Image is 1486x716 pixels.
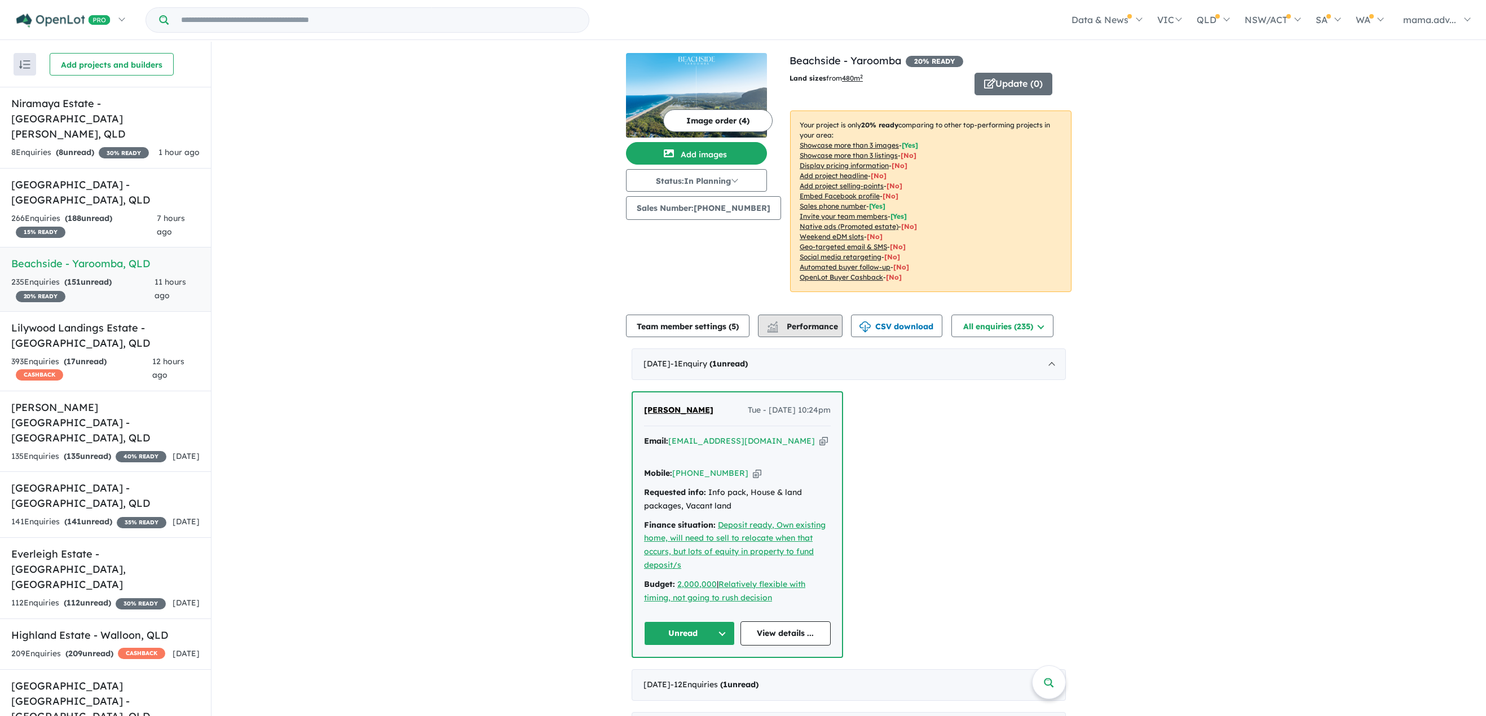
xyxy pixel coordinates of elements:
span: 135 [67,451,80,461]
strong: ( unread) [64,516,112,527]
u: Social media retargeting [800,253,881,261]
u: Weekend eDM slots [800,232,864,241]
u: Invite your team members [800,212,888,220]
a: [PERSON_NAME] [644,404,713,417]
span: 151 [67,277,81,287]
div: | [644,578,831,605]
span: [ Yes ] [902,141,918,149]
h5: [PERSON_NAME][GEOGRAPHIC_DATA] - [GEOGRAPHIC_DATA] , QLD [11,400,200,445]
strong: ( unread) [720,679,759,690]
span: 1 [723,679,727,690]
span: [No] [867,232,883,241]
img: Openlot PRO Logo White [16,14,111,28]
button: Image order (4) [663,109,773,132]
p: from [790,73,966,84]
span: 35 % READY [117,517,166,528]
a: Relatively flexible with timing, not going to rush decision [644,579,805,603]
div: Info pack, House & land packages, Vacant land [644,486,831,513]
span: 7 hours ago [157,213,185,237]
span: [DATE] [173,648,200,658]
div: 266 Enquir ies [11,212,157,239]
u: 480 m [842,74,863,82]
u: Geo-targeted email & SMS [800,242,887,251]
span: [No] [886,273,902,281]
span: 20 % READY [16,291,65,302]
span: 1 [712,359,717,369]
span: 188 [68,213,81,223]
u: Showcase more than 3 images [800,141,899,149]
button: Add images [626,142,767,165]
strong: ( unread) [56,147,94,157]
img: bar-chart.svg [767,325,778,332]
div: 209 Enquir ies [11,647,165,661]
button: Add projects and builders [50,53,174,76]
u: Sales phone number [800,202,866,210]
u: Add project selling-points [800,182,884,190]
strong: ( unread) [64,451,111,461]
button: Team member settings (5) [626,315,749,337]
button: Update (0) [975,73,1052,95]
h5: Niramaya Estate - [GEOGRAPHIC_DATA][PERSON_NAME] , QLD [11,96,200,142]
strong: ( unread) [709,359,748,369]
h5: Highland Estate - Walloon , QLD [11,627,200,643]
u: Native ads (Promoted estate) [800,222,898,231]
strong: Finance situation: [644,520,716,530]
span: Tue - [DATE] 10:24pm [748,404,831,417]
span: [DATE] [173,598,200,608]
h5: [GEOGRAPHIC_DATA] - [GEOGRAPHIC_DATA] , QLD [11,177,200,207]
span: Performance [769,321,838,332]
span: 17 [67,356,76,366]
img: Beachside - Yaroomba [626,53,767,138]
button: All enquiries (235) [951,315,1053,337]
u: OpenLot Buyer Cashback [800,273,883,281]
strong: ( unread) [64,277,112,287]
div: 393 Enquir ies [11,355,152,382]
span: mama.adv... [1403,14,1456,25]
a: 2,000,000 [677,579,717,589]
button: Unread [644,621,735,646]
strong: ( unread) [64,598,111,608]
span: CASHBACK [118,648,165,659]
span: [ No ] [887,182,902,190]
div: 8 Enquir ies [11,146,149,160]
h5: [GEOGRAPHIC_DATA] - [GEOGRAPHIC_DATA] , QLD [11,480,200,511]
div: [DATE] [632,348,1066,380]
strong: Email: [644,436,668,446]
span: [ No ] [901,151,916,160]
span: 141 [67,516,81,527]
span: 112 [67,598,80,608]
span: [No] [893,263,909,271]
span: [No] [890,242,906,251]
span: 11 hours ago [155,277,186,300]
span: [No] [901,222,917,231]
a: Deposit ready, Own existing home, will need to sell to relocate when that occurs, but lots of equ... [644,520,826,570]
span: [DATE] [173,451,200,461]
u: Add project headline [800,171,868,180]
strong: Requested info: [644,487,706,497]
div: 135 Enquir ies [11,450,166,463]
strong: ( unread) [65,648,113,658]
u: Automated buyer follow-up [800,263,890,271]
u: Display pricing information [800,161,889,170]
button: Performance [758,315,843,337]
a: Beachside - Yaroomba [790,54,901,67]
span: 40 % READY [116,451,166,462]
button: Status:In Planning [626,169,767,192]
h5: Everleigh Estate - [GEOGRAPHIC_DATA] , [GEOGRAPHIC_DATA] [11,546,200,592]
span: [No] [884,253,900,261]
span: 15 % READY [16,227,65,238]
span: [ No ] [871,171,887,180]
a: [EMAIL_ADDRESS][DOMAIN_NAME] [668,436,815,446]
button: Sales Number:[PHONE_NUMBER] [626,196,781,220]
span: [ Yes ] [869,202,885,210]
a: [PHONE_NUMBER] [672,468,748,478]
strong: ( unread) [64,356,107,366]
span: - 1 Enquir y [671,359,748,369]
div: 235 Enquir ies [11,276,155,303]
span: 5 [731,321,736,332]
a: View details ... [740,621,831,646]
b: 20 % ready [861,121,898,129]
